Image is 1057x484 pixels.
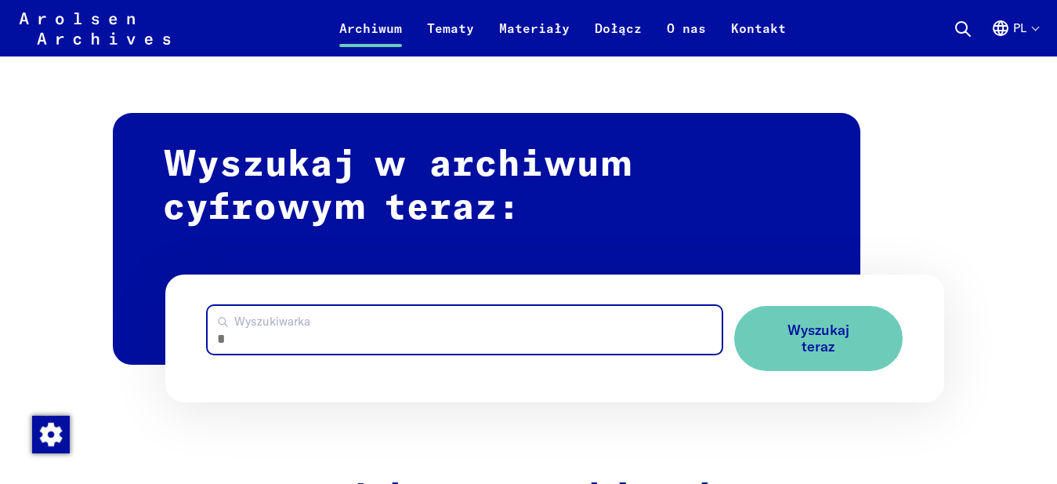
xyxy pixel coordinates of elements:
a: Archiwum [327,19,414,56]
button: Polski, wybór języka [991,19,1038,56]
img: Zmienić zgodę [32,416,70,453]
span: Wyszukaj teraz [772,322,865,355]
a: Tematy [414,19,487,56]
a: Dołącz [582,19,654,56]
a: O nas [654,19,719,56]
button: Wyszukaj teraz [734,306,903,371]
h2: Wyszukaj w archiwum cyfrowym teraz: [113,113,860,365]
div: Zmienić zgodę [31,415,69,453]
nav: Podstawowy [327,9,798,47]
a: Materiały [487,19,582,56]
a: Kontakt [719,19,798,56]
